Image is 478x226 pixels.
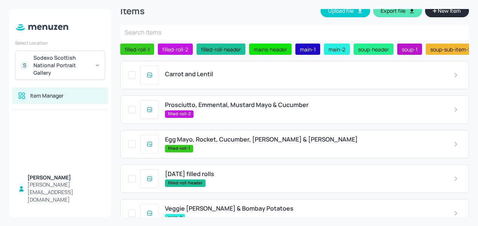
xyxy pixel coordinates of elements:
[165,205,293,212] span: Veggie [PERSON_NAME] & Bombay Potatoes
[165,136,358,143] span: Egg Mayo, Rocket, Cucumber, [PERSON_NAME] & [PERSON_NAME]
[251,45,290,53] span: mains-header
[165,214,185,221] span: main-2
[30,92,64,99] div: Item Manager
[249,44,292,55] div: mains-header
[197,44,245,55] div: filled-roll-header
[325,45,348,53] span: main-2
[120,25,469,40] input: Search Items
[373,5,422,17] button: Export file
[165,180,206,186] span: filled-roll-header
[425,5,469,17] button: New Item
[198,45,244,53] span: filled-roll-header
[399,45,421,53] span: soup-1
[295,44,320,55] div: main-1
[165,71,213,78] span: Carrot and Lentil
[33,54,90,77] div: Sodexo Scottish National Portrait Gallery
[354,44,393,55] div: soup-header
[324,44,350,55] div: main-2
[165,111,194,117] span: filled-roll-2
[158,44,193,55] div: filled-roll-2
[426,44,476,55] div: soup-sub-item-2
[321,5,370,17] button: Upload file
[27,181,102,203] div: [PERSON_NAME][EMAIL_ADDRESS][DOMAIN_NAME]
[159,45,191,53] span: filled-roll-2
[165,101,309,108] span: Prosciutto, Emmental, Mustard Mayo & Cucumber
[20,61,29,70] div: S
[397,44,422,55] div: soup-1
[27,174,102,181] div: [PERSON_NAME]
[165,145,193,152] span: filled-roll-1
[120,44,154,55] div: filled-roll-1
[355,45,392,53] span: soup-header
[437,7,461,15] span: New Item
[297,45,319,53] span: main-1
[120,5,145,17] div: Items
[165,170,214,178] span: [DATE] filled rolls
[427,45,474,53] span: soup-sub-item-2
[122,45,153,53] span: filled-roll-1
[15,40,105,46] div: Select Location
